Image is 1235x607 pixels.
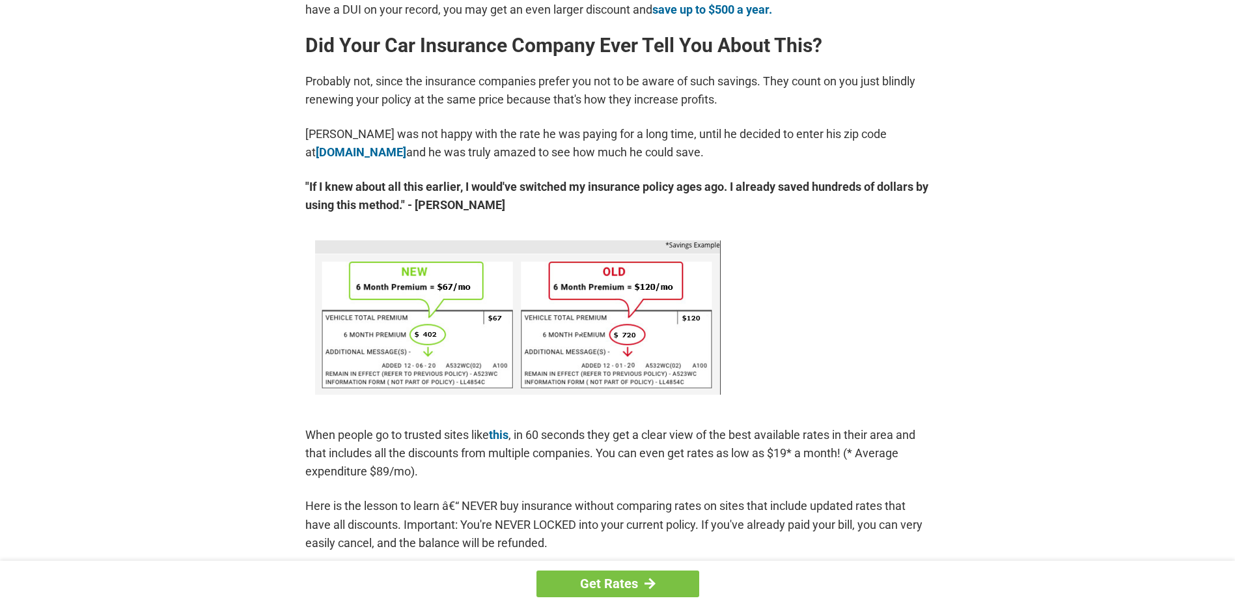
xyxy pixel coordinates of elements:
a: [DOMAIN_NAME] [316,145,406,159]
p: [PERSON_NAME] was not happy with the rate he was paying for a long time, until he decided to ente... [305,125,930,162]
img: savings [315,240,721,395]
p: Here is the lesson to learn â€“ NEVER buy insurance without comparing rates on sites that include... [305,497,930,552]
a: this [489,428,508,442]
p: When people go to trusted sites like , in 60 seconds they get a clear view of the best available ... [305,426,930,481]
strong: "If I knew about all this earlier, I would've switched my insurance policy ages ago. I already sa... [305,178,930,214]
a: Get Rates [536,571,699,597]
h2: Did Your Car Insurance Company Ever Tell You About This? [305,35,930,56]
p: Probably not, since the insurance companies prefer you not to be aware of such savings. They coun... [305,72,930,109]
a: save up to $500 a year. [652,3,772,16]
